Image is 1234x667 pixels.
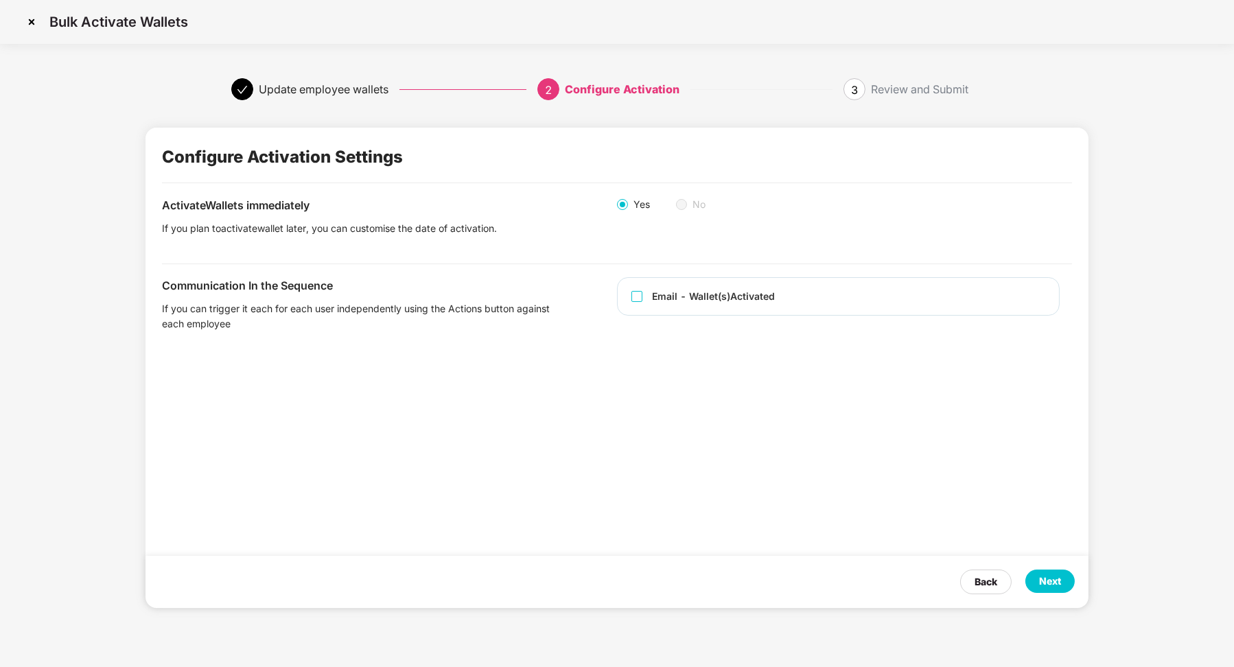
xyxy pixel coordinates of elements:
[162,277,617,294] div: Communication In the Sequence
[871,78,968,100] div: Review and Submit
[21,11,43,33] img: svg+xml;base64,PHN2ZyBpZD0iQ3Jvc3MtMzJ4MzIiIHhtbG5zPSJodHRwOi8vd3d3LnczLm9yZy8yMDAwL3N2ZyIgd2lkdG...
[565,78,679,100] div: Configure Activation
[975,574,997,589] div: Back
[851,83,858,97] span: 3
[162,301,568,331] div: If you can trigger it each for each user independently using the Actions button against each empl...
[49,14,188,30] p: Bulk Activate Wallets
[687,197,711,212] span: No
[259,78,388,100] div: Update employee wallets
[628,197,655,212] span: Yes
[652,289,775,304] div: Email - Wallet(s) Activated
[237,84,248,95] span: check
[545,83,552,97] span: 2
[162,144,403,170] div: Configure Activation Settings
[162,221,568,236] div: If you plan to activate wallet later, you can customise the date of activation .
[1039,574,1061,589] div: Next
[162,197,617,214] div: Activate Wallets immediately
